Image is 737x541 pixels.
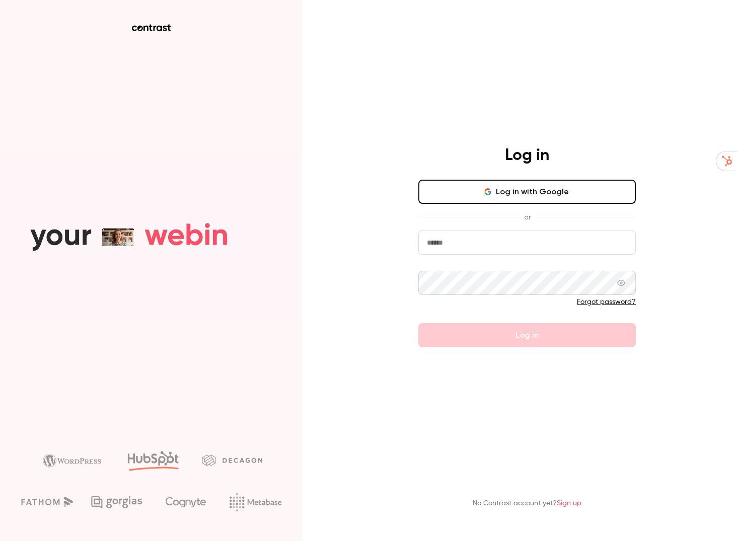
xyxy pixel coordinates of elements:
[577,298,636,305] a: Forgot password?
[202,454,262,466] img: decagon
[418,180,636,204] button: Log in with Google
[473,498,581,509] p: No Contrast account yet?
[505,145,549,166] h4: Log in
[557,500,581,507] a: Sign up
[519,212,536,222] span: or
